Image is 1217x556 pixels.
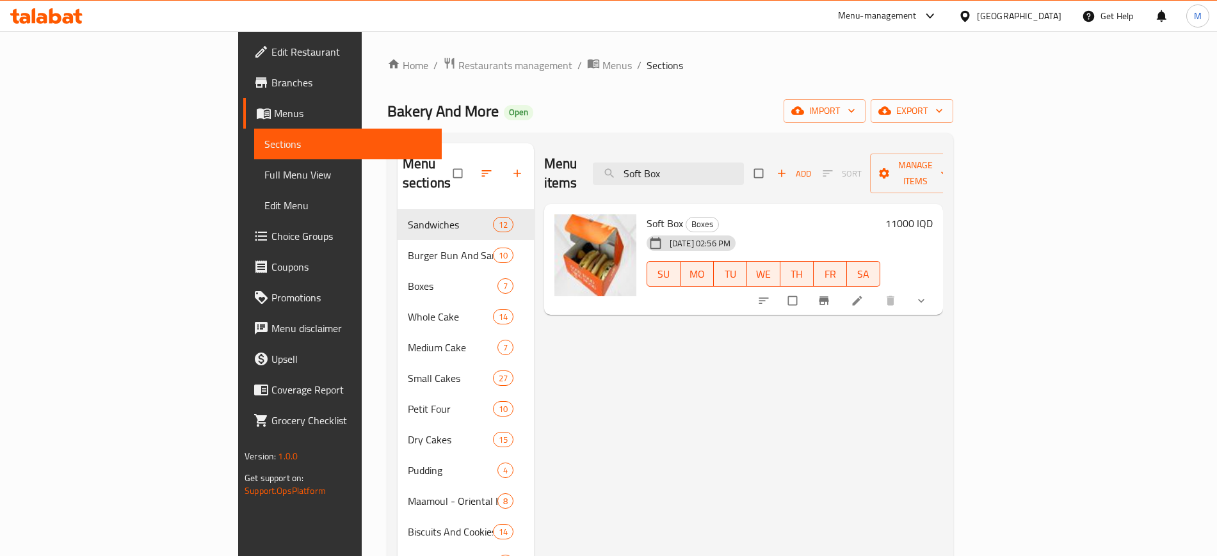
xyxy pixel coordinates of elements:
[264,198,431,213] span: Edit Menu
[780,289,807,313] span: Select to update
[408,340,497,355] span: Medium Cake
[880,157,951,189] span: Manage items
[714,261,747,287] button: TU
[498,342,513,354] span: 7
[747,261,780,287] button: WE
[408,432,493,447] span: Dry Cakes
[544,154,577,193] h2: Menu items
[498,465,513,477] span: 4
[398,240,534,271] div: Burger Bun And Sandwich Bread10
[243,344,441,374] a: Upsell
[497,493,513,509] div: items
[245,482,326,499] a: Support.OpsPlatform
[494,434,513,446] span: 15
[784,99,866,123] button: import
[814,164,870,184] span: Select section first
[977,9,1061,23] div: [GEOGRAPHIC_DATA]
[408,217,493,232] span: Sandwiches
[750,287,780,315] button: sort-choices
[719,265,742,283] span: TU
[408,309,493,324] span: Whole Cake
[398,209,534,240] div: Sandwiches12
[686,217,718,232] span: Boxes
[665,237,736,250] span: [DATE] 02:56 PM
[647,261,681,287] button: SU
[243,282,441,313] a: Promotions
[408,401,493,417] span: Petit Four
[408,248,493,263] div: Burger Bun And Sandwich Bread
[814,261,847,287] button: FR
[494,250,513,262] span: 10
[554,214,636,296] img: Soft Box
[493,370,513,386] div: items
[398,301,534,332] div: Whole Cake14
[264,136,431,152] span: Sections
[264,167,431,182] span: Full Menu View
[243,36,441,67] a: Edit Restaurant
[503,159,534,187] button: Add section
[458,58,572,73] span: Restaurants management
[497,463,513,478] div: items
[443,57,572,74] a: Restaurants management
[498,495,513,507] span: 8
[504,105,533,120] div: Open
[494,403,513,415] span: 10
[271,382,431,397] span: Coverage Report
[408,524,493,539] div: Biscuits And Cookies
[271,228,431,244] span: Choice Groups
[398,332,534,363] div: Medium Cake7
[493,217,513,232] div: items
[593,163,744,185] input: search
[497,340,513,355] div: items
[398,486,534,516] div: Maamoul - Oriental Dessert8
[245,470,303,486] span: Get support on:
[870,154,961,193] button: Manage items
[274,106,431,121] span: Menus
[871,99,953,123] button: export
[773,164,814,184] button: Add
[587,57,632,74] a: Menus
[494,219,513,231] span: 12
[387,97,499,125] span: Bakery And More
[245,448,276,465] span: Version:
[472,159,503,187] span: Sort sections
[243,313,441,344] a: Menu disclaimer
[647,58,683,73] span: Sections
[446,161,472,186] span: Select all sections
[243,251,441,282] a: Coupons
[243,221,441,251] a: Choice Groups
[408,278,497,294] span: Boxes
[851,294,866,307] a: Edit menu item
[681,261,714,287] button: MO
[387,57,953,74] nav: breadcrumb
[819,265,842,283] span: FR
[398,455,534,486] div: Pudding4
[746,161,773,186] span: Select section
[1194,9,1202,23] span: M
[780,261,814,287] button: TH
[494,311,513,323] span: 14
[876,287,907,315] button: delete
[408,370,493,386] span: Small Cakes
[271,351,431,367] span: Upsell
[271,44,431,60] span: Edit Restaurant
[398,363,534,393] div: Small Cakes27
[278,448,298,465] span: 1.0.0
[777,166,811,181] span: Add
[838,8,917,24] div: Menu-management
[493,309,513,324] div: items
[577,58,582,73] li: /
[810,287,841,315] button: Branch-specific-item
[686,265,709,283] span: MO
[915,294,928,307] svg: Show Choices
[398,424,534,455] div: Dry Cakes15
[243,374,441,405] a: Coverage Report
[794,103,855,119] span: import
[408,493,497,509] span: Maamoul - Oriental Dessert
